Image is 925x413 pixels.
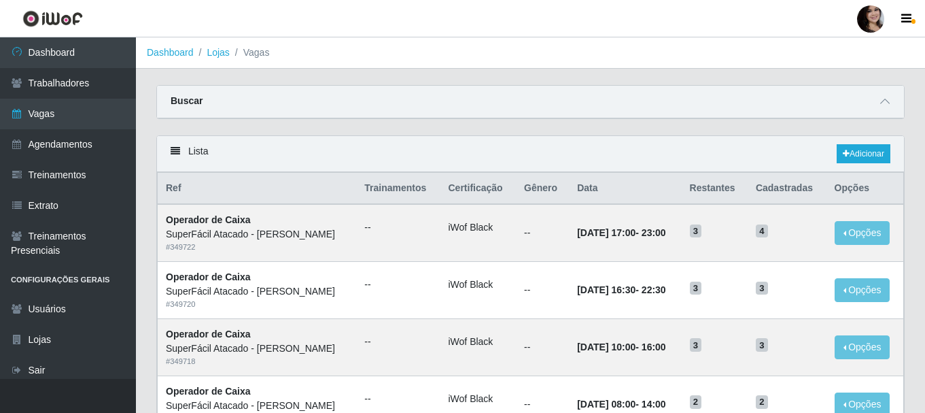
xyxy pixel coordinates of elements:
[516,173,569,205] th: Gênero
[577,399,635,410] time: [DATE] 08:00
[690,338,702,352] span: 3
[449,392,508,406] li: iWof Black
[364,335,432,349] ul: --
[449,278,508,292] li: iWof Black
[449,220,508,235] li: iWof Black
[22,10,83,27] img: CoreUI Logo
[756,282,768,295] span: 3
[136,37,925,69] nav: breadcrumb
[748,173,826,205] th: Cadastradas
[826,173,904,205] th: Opções
[166,284,348,299] div: SuperFácil Atacado - [PERSON_NAME]
[440,173,517,205] th: Certificação
[230,46,270,60] li: Vagas
[449,335,508,349] li: iWof Black
[642,284,666,295] time: 22:30
[166,386,251,397] strong: Operador de Caixa
[756,225,768,238] span: 4
[364,278,432,292] ul: --
[642,342,666,352] time: 16:00
[577,227,635,238] time: [DATE] 17:00
[756,338,768,352] span: 3
[157,136,904,172] div: Lista
[171,95,203,106] strong: Buscar
[356,173,440,205] th: Trainamentos
[516,318,569,376] td: --
[835,335,890,359] button: Opções
[166,214,251,225] strong: Operador de Caixa
[166,356,348,367] div: # 349718
[835,278,890,302] button: Opções
[364,392,432,406] ul: --
[756,395,768,409] span: 2
[577,342,635,352] time: [DATE] 10:00
[207,47,229,58] a: Lojas
[577,284,635,295] time: [DATE] 16:30
[835,221,890,245] button: Opções
[516,262,569,319] td: --
[166,299,348,310] div: # 349720
[642,227,666,238] time: 23:00
[166,399,348,413] div: SuperFácil Atacado - [PERSON_NAME]
[577,227,665,238] strong: -
[577,399,665,410] strong: -
[516,204,569,261] td: --
[690,395,702,409] span: 2
[166,227,348,242] div: SuperFácil Atacado - [PERSON_NAME]
[690,282,702,295] span: 3
[166,271,251,282] strong: Operador de Caixa
[166,342,348,356] div: SuperFácil Atacado - [PERSON_NAME]
[690,225,702,238] span: 3
[642,399,666,410] time: 14:00
[577,284,665,295] strong: -
[147,47,194,58] a: Dashboard
[364,220,432,235] ul: --
[569,173,681,205] th: Data
[166,329,251,340] strong: Operador de Caixa
[577,342,665,352] strong: -
[166,242,348,253] div: # 349722
[158,173,357,205] th: Ref
[837,144,890,163] a: Adicionar
[682,173,748,205] th: Restantes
